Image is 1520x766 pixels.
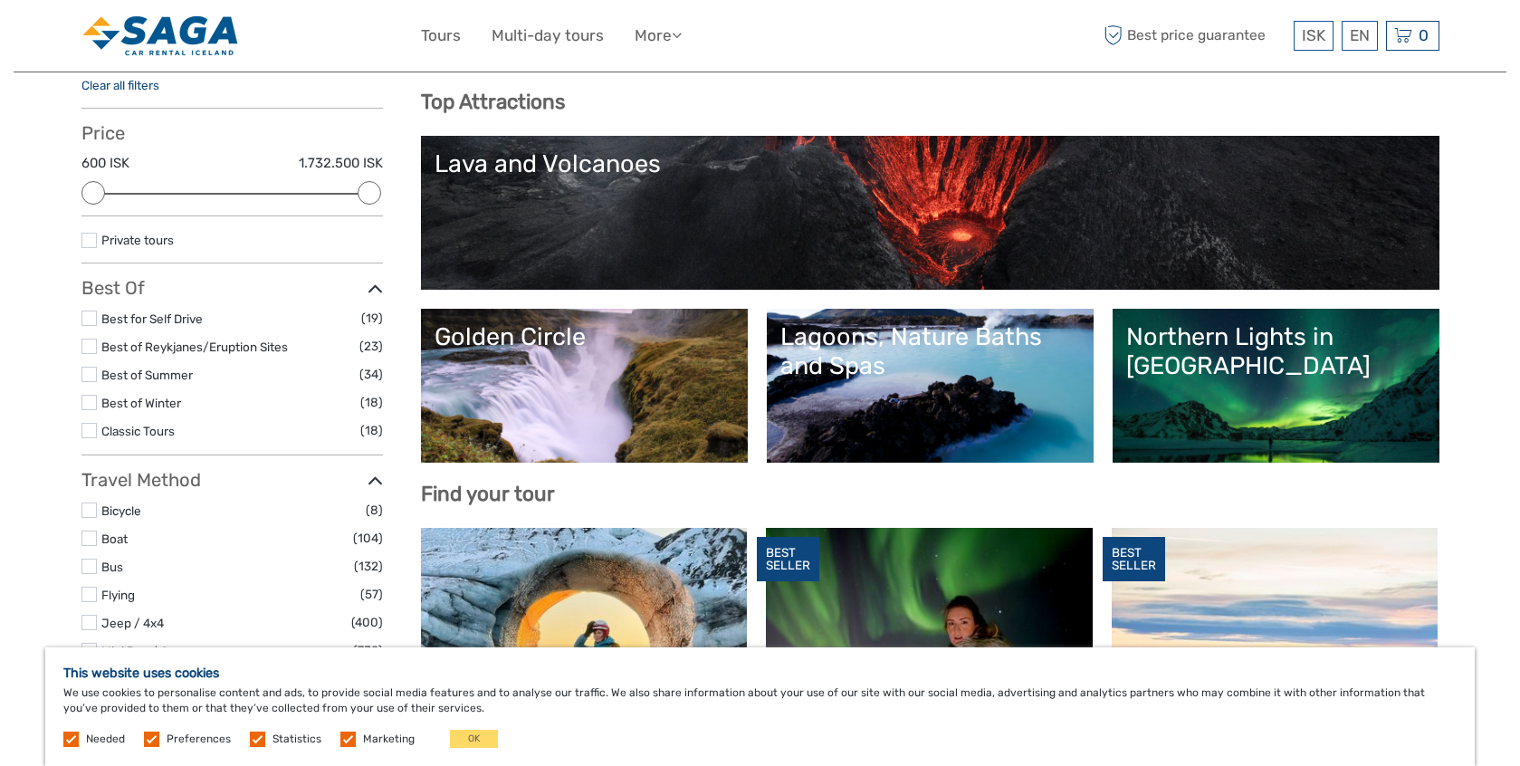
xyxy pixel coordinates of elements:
[1126,322,1426,381] div: Northern Lights in [GEOGRAPHIC_DATA]
[780,322,1080,381] div: Lagoons, Nature Baths and Spas
[101,424,175,438] a: Classic Tours
[299,154,383,173] label: 1.732.500 ISK
[81,469,383,491] h3: Travel Method
[101,368,193,382] a: Best of Summer
[353,528,383,549] span: (104)
[25,32,205,46] p: We're away right now. Please check back later!
[435,149,1426,276] a: Lava and Volcanoes
[780,322,1080,449] a: Lagoons, Nature Baths and Spas
[81,122,383,144] h3: Price
[101,531,128,546] a: Boat
[1126,322,1426,449] a: Northern Lights in [GEOGRAPHIC_DATA]
[366,500,383,521] span: (8)
[81,78,159,92] a: Clear all filters
[635,23,682,49] a: More
[1100,21,1289,51] span: Best price guarantee
[360,420,383,441] span: (18)
[101,233,174,247] a: Private tours
[81,14,240,58] img: 3406-8afaa5dc-78b9-46c7-9589-349034b5856c_logo_small.png
[81,277,383,299] h3: Best Of
[435,322,734,351] div: Golden Circle
[101,616,164,630] a: Jeep / 4x4
[272,732,321,747] label: Statistics
[360,584,383,605] span: (57)
[101,340,288,354] a: Best of Reykjanes/Eruption Sites
[101,396,181,410] a: Best of Winter
[1302,26,1325,44] span: ISK
[359,336,383,357] span: (23)
[1416,26,1431,44] span: 0
[421,482,555,506] b: Find your tour
[101,560,123,574] a: Bus
[435,322,734,449] a: Golden Circle
[101,503,141,518] a: Bicycle
[363,732,415,747] label: Marketing
[757,537,819,582] div: BEST SELLER
[1342,21,1378,51] div: EN
[359,364,383,385] span: (34)
[360,392,383,413] span: (18)
[450,730,498,748] button: OK
[45,647,1475,766] div: We use cookies to personalise content and ads, to provide social media features and to analyse ou...
[421,23,461,49] a: Tours
[101,644,179,658] a: Mini Bus / Car
[208,28,230,50] button: Open LiveChat chat widget
[81,154,129,173] label: 600 ISK
[353,640,383,661] span: (732)
[351,612,383,633] span: (400)
[167,732,231,747] label: Preferences
[101,311,203,326] a: Best for Self Drive
[354,556,383,577] span: (132)
[435,149,1426,178] div: Lava and Volcanoes
[101,588,135,602] a: Flying
[86,732,125,747] label: Needed
[361,308,383,329] span: (19)
[1103,537,1165,582] div: BEST SELLER
[63,665,1457,681] h5: This website uses cookies
[492,23,604,49] a: Multi-day tours
[421,90,565,114] b: Top Attractions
